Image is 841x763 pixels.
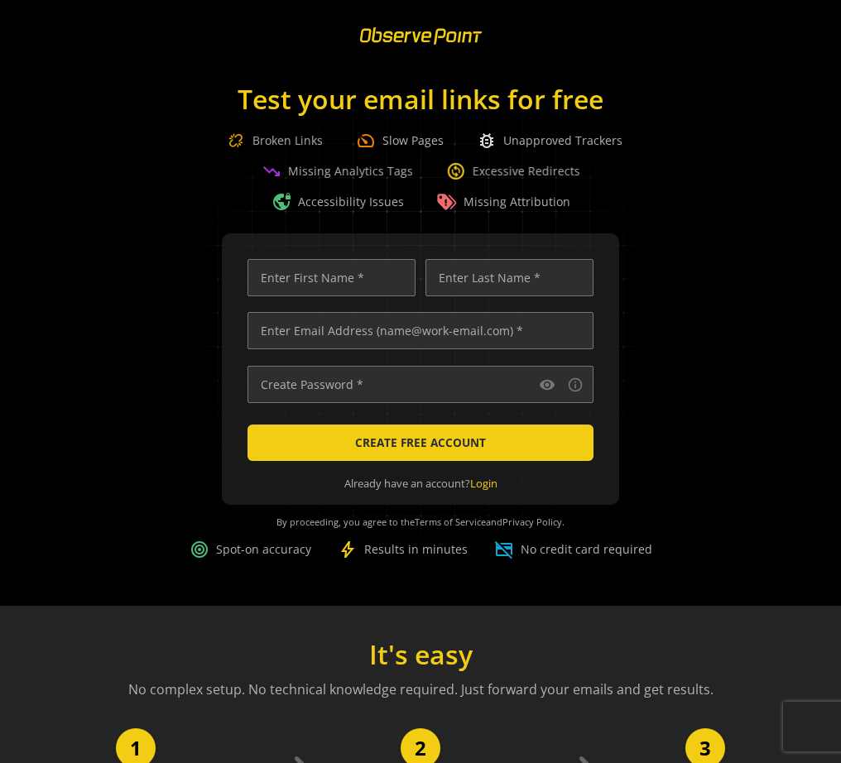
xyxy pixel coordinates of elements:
[437,192,457,212] img: Warning Tag
[470,476,497,491] a: Login
[502,516,562,528] a: Privacy Policy
[415,516,486,528] a: Terms of Service
[190,540,311,559] div: Spot-on accuracy
[219,124,252,157] img: Broken Link
[56,84,785,113] h1: Test your email links for free
[128,679,714,699] p: No complex setup. No technical knowledge required. Just forward your emails and get results.
[349,38,493,54] a: ObservePoint Homepage
[338,540,468,559] div: Results in minutes
[272,192,291,212] span: vpn_lock
[494,540,652,559] div: No credit card required
[369,636,473,672] span: It's easy
[494,540,514,559] span: credit_card_off
[262,161,281,181] span: trending_down
[477,131,622,151] div: Unapproved Trackers
[477,131,497,151] span: bug_report
[338,540,358,559] span: bolt
[262,161,413,181] div: Missing Analytics Tags
[190,540,209,559] span: target
[567,377,584,393] mat-icon: info_outline
[356,131,376,151] span: speed
[243,505,598,540] div: By proceeding, you agree to the and .
[356,131,444,151] div: Slow Pages
[446,161,466,181] span: change_circle
[565,375,585,395] button: Password requirements
[247,425,594,461] button: CREATE FREE ACCOUNT
[446,161,580,181] div: Excessive Redirects
[272,192,404,212] div: Accessibility Issues
[425,259,594,296] input: Enter Last Name *
[539,377,555,393] mat-icon: visibility
[247,259,416,296] input: Enter First Name *
[219,124,323,157] div: Broken Links
[355,428,486,458] span: CREATE FREE ACCOUNT
[247,476,594,492] div: Already have an account?
[247,312,594,349] input: Enter Email Address (name@work-email.com) *
[437,192,570,212] div: Missing Attribution
[247,366,594,403] input: Create Password *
